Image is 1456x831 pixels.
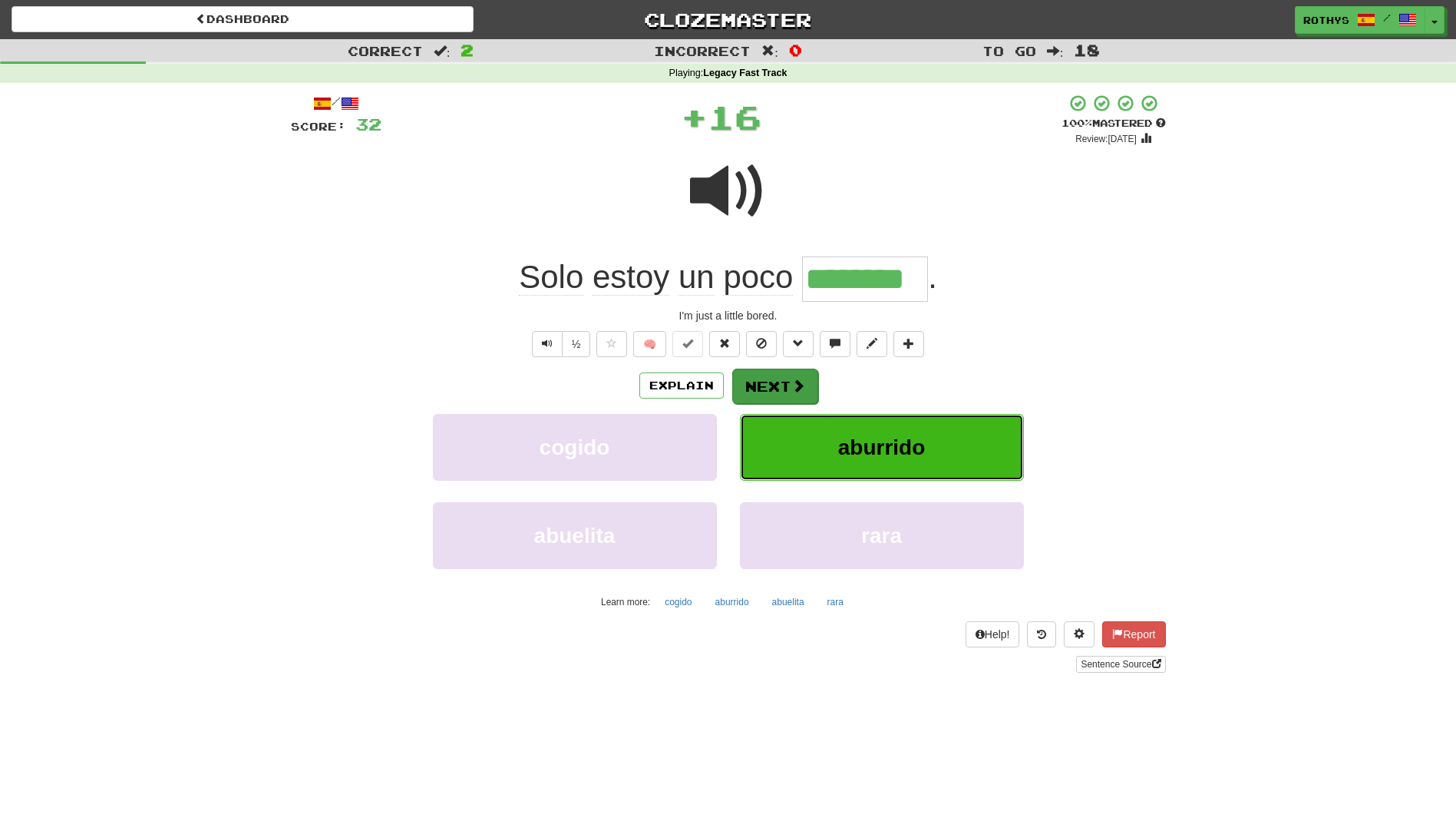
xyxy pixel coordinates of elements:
[672,331,703,357] button: Set this sentence to 100% Mastered (alt+m)
[1295,6,1425,34] a: rothys /
[740,414,1024,481] button: aburrido
[593,259,669,296] span: estoy
[1061,117,1092,129] span: 100 %
[732,369,818,404] button: Next
[707,591,758,614] button: aburrido
[540,435,610,459] span: cogido
[893,331,924,357] button: Add to collection (alt+a)
[291,120,346,133] span: Score:
[857,331,887,357] button: Edit sentence (alt+d)
[1075,134,1137,144] small: Review: [DATE]
[654,43,751,58] span: Incorrect
[529,331,591,357] div: Text-to-speech controls
[355,114,381,134] span: 32
[746,331,777,357] button: Ignore sentence (alt+i)
[838,435,926,459] span: aburrido
[820,331,850,357] button: Discuss sentence (alt+u)
[596,331,627,357] button: Favorite sentence (alt+f)
[433,502,717,569] button: abuelita
[783,331,814,357] button: Grammar (alt+g)
[1074,41,1100,59] span: 18
[562,331,591,357] button: ½
[1383,12,1391,23] span: /
[861,524,902,548] span: rara
[291,94,381,113] div: /
[740,502,1024,569] button: rara
[1076,656,1165,673] a: Sentence Source
[681,94,708,140] span: +
[708,98,761,136] span: 16
[982,43,1036,58] span: To go
[1061,117,1166,131] div: Mastered
[348,43,423,58] span: Correct
[519,259,583,296] span: Solo
[434,45,451,58] span: :
[656,591,700,614] button: cogido
[497,6,959,33] a: Clozemaster
[461,41,474,59] span: 2
[532,331,563,357] button: Play sentence audio (ctl+space)
[1303,13,1349,27] span: rothys
[819,591,852,614] button: rara
[966,621,1020,647] button: Help!
[678,259,715,296] span: un
[761,45,778,58] span: :
[1102,621,1165,647] button: Report
[723,259,793,296] span: poco
[1027,621,1056,647] button: Round history (alt+y)
[703,68,787,78] strong: Legacy Fast Track
[709,331,740,357] button: Reset to 0% Mastered (alt+r)
[433,414,717,481] button: cogido
[1047,45,1064,58] span: :
[291,308,1166,323] div: I'm just a little bored.
[12,6,474,32] a: Dashboard
[633,331,666,357] button: 🧠
[639,372,724,399] button: Explain
[764,591,813,614] button: abuelita
[789,41,802,59] span: 0
[534,524,616,548] span: abuelita
[601,597,650,608] small: Learn more:
[928,259,937,295] span: .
